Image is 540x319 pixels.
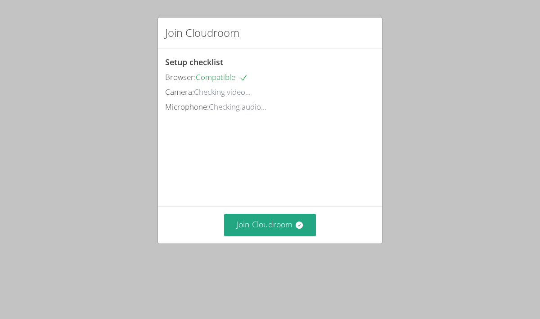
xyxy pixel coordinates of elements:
span: Compatible [196,72,248,82]
span: Setup checklist [165,57,223,67]
span: Microphone: [165,102,209,112]
span: Checking video... [194,87,251,97]
span: Browser: [165,72,196,82]
button: Join Cloudroom [224,214,316,236]
h2: Join Cloudroom [165,25,239,41]
span: Camera: [165,87,194,97]
span: Checking audio... [209,102,266,112]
